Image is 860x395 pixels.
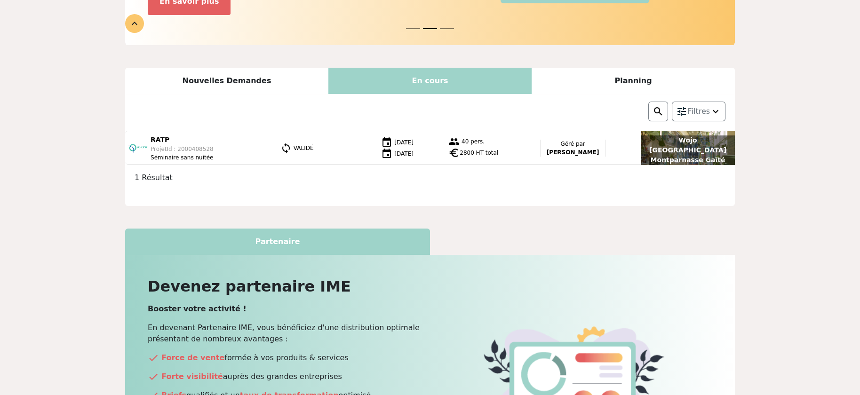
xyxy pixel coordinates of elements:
span: check [148,371,159,382]
img: group.png [448,136,460,147]
div: 1 Résultat [129,172,731,183]
span: Filtres [687,106,710,117]
div: Planning [532,68,735,94]
p: auprès des grandes entreprises [148,371,424,382]
span: 40 pers. [462,138,485,144]
p: ProjetId : 2000408528 [151,145,214,153]
p: Géré par [544,140,602,148]
div: Partenaire [125,229,430,255]
p: Séminaire sans nuitée [151,153,214,162]
img: statut.png [280,142,292,154]
span: Force de vente [161,353,224,362]
div: Nouvelles Demandes [125,68,328,94]
p: [PERSON_NAME] [544,148,602,157]
span: 2800 HT total [460,149,498,157]
img: date.png [381,137,392,148]
span: [DATE] [394,150,414,157]
p: formée à vos produits & services [148,352,424,363]
img: setting.png [676,106,687,117]
a: RATP ProjetId : 2000408528 Séminaire sans nuitée VALIDÉ [DATE] [DATE] 40 pers. euro 2800 HT total... [125,131,735,165]
div: expand_less [125,14,144,33]
img: arrow_down.png [710,106,721,117]
h2: Devenez partenaire IME [148,277,424,295]
span: check [148,352,159,363]
div: En cours [328,68,532,94]
button: News 2 [440,23,454,34]
p: Wojo [GEOGRAPHIC_DATA] Montparnasse Gaîté [641,135,735,165]
img: date.png [381,148,392,159]
p: RATP [151,135,214,145]
span: euro [448,147,460,158]
img: search.png [653,106,664,117]
span: [DATE] [394,139,414,146]
span: VALIDÉ [294,145,314,151]
img: 101436_1.jpg [127,137,149,159]
button: News 1 [423,23,437,34]
p: En devenant Partenaire IME, vous bénéficiez d'une distribution optimale présentant de nombreux av... [148,322,424,345]
button: News 0 [406,23,420,34]
span: Forte visibilité [161,372,223,381]
p: Booster votre activité ! [148,303,424,315]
